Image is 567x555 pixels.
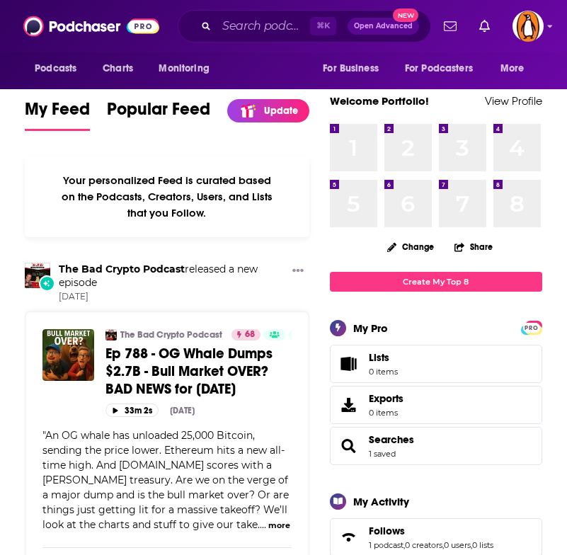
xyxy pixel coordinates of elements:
div: My Activity [353,495,409,508]
a: PRO [523,321,540,332]
span: Exports [335,395,363,415]
span: New [393,8,418,22]
a: Show notifications dropdown [438,14,462,38]
div: [DATE] [170,406,195,416]
img: The Bad Crypto Podcast [105,329,117,341]
h3: released a new episode [59,263,286,290]
p: Update [264,105,298,117]
span: Lists [369,351,389,364]
span: Logged in as penguin_portfolio [512,11,544,42]
span: , [471,540,472,550]
button: open menu [313,55,396,82]
span: Lists [335,354,363,374]
a: 0 lists [472,540,493,550]
span: My Feed [25,98,90,128]
button: open menu [396,55,493,82]
a: Lists [330,345,542,383]
span: 68 [245,328,255,342]
a: Active [289,329,327,341]
span: Popular Feed [107,98,210,128]
span: 0 items [369,408,403,418]
span: Ep 788 - OG Whale Dumps $2.7B - Bull Market OVER? BAD NEWS for [DATE] [105,345,273,398]
a: My Feed [25,98,90,131]
div: Your personalized Feed is curated based on the Podcasts, Creators, Users, and Lists that you Follow. [25,156,309,237]
span: Exports [369,392,403,405]
span: 0 items [369,367,398,377]
div: My Pro [353,321,388,335]
img: Ep 788 - OG Whale Dumps $2.7B - Bull Market OVER? BAD NEWS for August 28, 2025 [42,329,94,381]
a: The Bad Crypto Podcast [120,329,222,341]
span: For Business [323,59,379,79]
a: 1 saved [369,449,396,459]
span: Charts [103,59,133,79]
a: View Profile [485,94,542,108]
img: User Profile [512,11,544,42]
a: Searches [369,433,414,446]
span: Open Advanced [354,23,413,30]
a: Ep 788 - OG Whale Dumps $2.7B - Bull Market OVER? BAD NEWS for [DATE] [105,345,291,398]
button: Show More Button [287,263,309,280]
span: More [500,59,525,79]
span: Searches [330,427,542,465]
span: PRO [523,323,540,333]
a: Follows [369,525,493,537]
div: New Episode [39,275,55,291]
button: more [268,520,290,532]
a: Welcome Portfolio! [330,94,429,108]
a: 68 [231,329,260,341]
span: Follows [369,525,405,537]
span: " [42,429,289,531]
input: Search podcasts, credits, & more... [217,15,310,38]
button: open menu [25,55,95,82]
a: Charts [93,55,142,82]
span: , [403,540,405,550]
button: open menu [491,55,542,82]
a: Show notifications dropdown [474,14,496,38]
a: Update [227,99,309,122]
a: The Bad Crypto Podcast [59,263,185,275]
span: ⌘ K [310,17,336,35]
a: Follows [335,527,363,547]
a: Exports [330,386,542,424]
a: Create My Top 8 [330,272,542,291]
button: 33m 2s [105,404,159,417]
span: , [442,540,444,550]
button: Open AdvancedNew [348,18,419,35]
span: ... [260,518,266,531]
span: [DATE] [59,291,286,303]
button: Change [379,238,442,256]
a: Searches [335,436,363,456]
button: open menu [149,55,227,82]
div: Search podcasts, credits, & more... [178,10,431,42]
button: Show profile menu [512,11,544,42]
span: Lists [369,351,398,364]
a: 0 users [444,540,471,550]
img: Podchaser - Follow, Share and Rate Podcasts [23,13,159,40]
span: Podcasts [35,59,76,79]
a: Popular Feed [107,98,210,131]
a: 0 creators [405,540,442,550]
span: For Podcasters [405,59,473,79]
button: Share [454,233,493,261]
a: 1 podcast [369,540,403,550]
span: An OG whale has unloaded 25,000 Bitcoin, sending the price lower. Ethereum hits a new all-time hi... [42,429,289,531]
span: Monitoring [159,59,209,79]
img: The Bad Crypto Podcast [25,263,50,288]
